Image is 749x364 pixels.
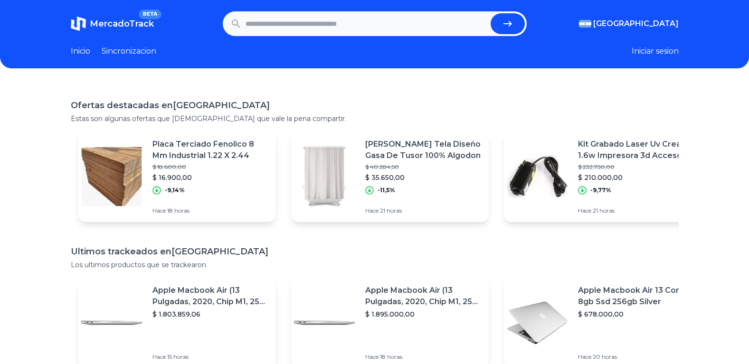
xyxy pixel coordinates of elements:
img: Featured image [504,143,570,210]
p: Hace 18 horas [365,353,481,361]
p: Hace 20 horas [578,353,694,361]
img: Featured image [291,289,358,356]
a: Featured image[PERSON_NAME] Tela Diseño Gasa De Tusor 100% Algodon$ 40.284,50$ 35.650,00-11,5%Hac... [291,131,489,222]
img: Argentina [579,20,591,28]
p: Apple Macbook Air (13 Pulgadas, 2020, Chip M1, 256 Gb De Ssd, 8 Gb De Ram) - Plata [152,285,268,308]
p: Placa Terciado Fenolico 8 Mm Industrial 1.22 X 2.44 [152,139,268,161]
a: Featured imagePlaca Terciado Fenolico 8 Mm Industrial 1.22 X 2.44$ 18.600,00$ 16.900,00-9,14%Hace... [78,131,276,222]
button: Iniciar sesion [632,46,679,57]
p: -9,14% [165,187,185,194]
a: MercadoTrackBETA [71,16,154,31]
span: MercadoTrack [90,19,154,29]
p: -11,5% [378,187,395,194]
p: Apple Macbook Air 13 Core I5 8gb Ssd 256gb Silver [578,285,694,308]
p: Apple Macbook Air (13 Pulgadas, 2020, Chip M1, 256 Gb De Ssd, 8 Gb De Ram) - Plata [365,285,481,308]
p: $ 40.284,50 [365,163,481,171]
p: Hace 21 horas [365,207,481,215]
img: MercadoTrack [71,16,86,31]
h1: Ultimos trackeados en [GEOGRAPHIC_DATA] [71,245,679,258]
p: $ 18.600,00 [152,163,268,171]
img: Featured image [504,289,570,356]
img: Featured image [291,143,358,210]
a: Featured imageKit Grabado Laser Uv Creality 1.6w Impresora 3d Accesorio$ 232.750,00$ 210.000,00-9... [504,131,702,222]
p: $ 210.000,00 [578,173,694,182]
p: Kit Grabado Laser Uv Creality 1.6w Impresora 3d Accesorio [578,139,694,161]
p: $ 678.000,00 [578,309,694,319]
a: Inicio [71,46,90,57]
img: Featured image [78,143,145,210]
p: Los ultimos productos que se trackearon. [71,260,679,270]
h1: Ofertas destacadas en [GEOGRAPHIC_DATA] [71,99,679,112]
p: $ 35.650,00 [365,173,481,182]
p: Estas son algunas ofertas que [DEMOGRAPHIC_DATA] que vale la pena compartir. [71,114,679,123]
a: Sincronizacion [102,46,156,57]
p: $ 1.895.000,00 [365,309,481,319]
span: [GEOGRAPHIC_DATA] [593,18,679,29]
p: [PERSON_NAME] Tela Diseño Gasa De Tusor 100% Algodon [365,139,481,161]
p: -9,77% [590,187,611,194]
button: [GEOGRAPHIC_DATA] [579,18,679,29]
img: Featured image [78,289,145,356]
p: $ 232.750,00 [578,163,694,171]
p: Hace 21 horas [578,207,694,215]
span: BETA [139,9,161,19]
p: $ 1.803.859,06 [152,309,268,319]
p: Hace 15 horas [152,353,268,361]
p: $ 16.900,00 [152,173,268,182]
p: Hace 18 horas [152,207,268,215]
